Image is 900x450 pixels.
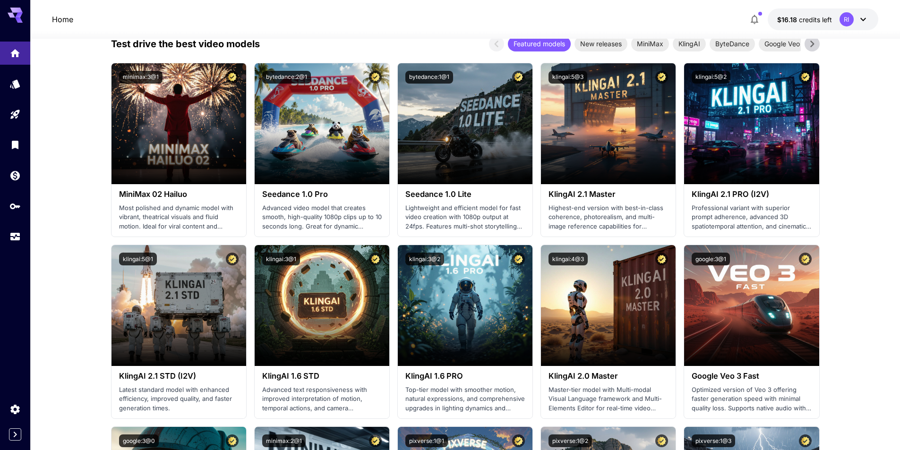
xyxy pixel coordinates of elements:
p: Advanced text responsiveness with improved interpretation of motion, temporal actions, and camera... [262,385,382,413]
button: bytedance:2@1 [262,71,311,84]
h3: KlingAI 2.0 Master [549,372,668,381]
a: Home [52,14,73,25]
h3: MiniMax 02 Hailuo [119,190,239,199]
img: alt [398,63,532,184]
div: API Keys [9,200,21,212]
div: New releases [574,36,627,51]
img: alt [684,245,819,366]
span: MiniMax [631,39,669,49]
span: $16.18 [777,16,799,24]
div: $16.17781 [777,15,832,25]
button: klingai:5@1 [119,253,157,265]
button: Certified Model – Vetted for best performance and includes a commercial license. [369,71,382,84]
h3: Google Veo 3 Fast [692,372,811,381]
p: Highest-end version with best-in-class coherence, photorealism, and multi-image reference capabil... [549,204,668,231]
button: klingai:3@2 [405,253,444,265]
button: Certified Model – Vetted for best performance and includes a commercial license. [655,71,668,84]
div: ByteDance [710,36,755,51]
div: Usage [9,231,21,243]
button: Certified Model – Vetted for best performance and includes a commercial license. [226,71,239,84]
img: alt [255,63,389,184]
button: Certified Model – Vetted for best performance and includes a commercial license. [512,253,525,265]
img: alt [111,63,246,184]
img: alt [111,245,246,366]
img: alt [398,245,532,366]
span: ByteDance [710,39,755,49]
div: Google Veo [759,36,806,51]
div: Library [9,139,21,151]
span: credits left [799,16,832,24]
span: Google Veo [759,39,806,49]
button: pixverse:1@3 [692,434,735,447]
img: alt [541,63,676,184]
span: KlingAI [673,39,706,49]
button: google:3@0 [119,434,159,447]
img: alt [684,63,819,184]
p: Top-tier model with smoother motion, natural expressions, and comprehensive upgrades in lighting ... [405,385,525,413]
h3: KlingAI 1.6 STD [262,372,382,381]
button: Expand sidebar [9,428,21,441]
button: $16.17781RI [768,8,878,30]
button: bytedance:1@1 [405,71,453,84]
h3: Seedance 1.0 Lite [405,190,525,199]
button: klingai:4@3 [549,253,588,265]
button: Certified Model – Vetted for best performance and includes a commercial license. [655,434,668,447]
button: google:3@1 [692,253,730,265]
p: Professional variant with superior prompt adherence, advanced 3D spatiotemporal attention, and ci... [692,204,811,231]
button: klingai:3@1 [262,253,300,265]
h3: KlingAI 1.6 PRO [405,372,525,381]
button: minimax:3@1 [119,71,163,84]
p: Lightweight and efficient model for fast video creation with 1080p output at 24fps. Features mult... [405,204,525,231]
div: RI [840,12,854,26]
button: klingai:5@3 [549,71,587,84]
button: Certified Model – Vetted for best performance and includes a commercial license. [655,253,668,265]
button: Certified Model – Vetted for best performance and includes a commercial license. [512,434,525,447]
button: pixverse:1@1 [405,434,448,447]
div: Home [9,45,21,57]
p: Latest standard model with enhanced efficiency, improved quality, and faster generation times. [119,385,239,413]
h3: KlingAI 2.1 STD (I2V) [119,372,239,381]
nav: breadcrumb [52,14,73,25]
img: alt [541,245,676,366]
div: KlingAI [673,36,706,51]
button: pixverse:1@2 [549,434,592,447]
p: Most polished and dynamic model with vibrant, theatrical visuals and fluid motion. Ideal for vira... [119,204,239,231]
button: Certified Model – Vetted for best performance and includes a commercial license. [799,71,812,84]
img: alt [255,245,389,366]
div: Models [9,78,21,90]
button: Certified Model – Vetted for best performance and includes a commercial license. [512,71,525,84]
button: minimax:2@1 [262,434,306,447]
div: MiniMax [631,36,669,51]
button: Certified Model – Vetted for best performance and includes a commercial license. [369,434,382,447]
div: Wallet [9,170,21,181]
p: Optimized version of Veo 3 offering faster generation speed with minimal quality loss. Supports n... [692,385,811,413]
p: Test drive the best video models [111,37,260,51]
div: Playground [9,109,21,120]
p: Advanced video model that creates smooth, high-quality 1080p clips up to 10 seconds long. Great f... [262,204,382,231]
button: klingai:5@2 [692,71,730,84]
span: New releases [574,39,627,49]
div: Settings [9,403,21,415]
button: Certified Model – Vetted for best performance and includes a commercial license. [369,253,382,265]
button: Certified Model – Vetted for best performance and includes a commercial license. [226,434,239,447]
button: Certified Model – Vetted for best performance and includes a commercial license. [799,253,812,265]
span: Featured models [508,39,571,49]
h3: KlingAI 2.1 Master [549,190,668,199]
button: Certified Model – Vetted for best performance and includes a commercial license. [226,253,239,265]
div: Featured models [508,36,571,51]
button: Certified Model – Vetted for best performance and includes a commercial license. [799,434,812,447]
h3: Seedance 1.0 Pro [262,190,382,199]
h3: KlingAI 2.1 PRO (I2V) [692,190,811,199]
p: Master-tier model with Multi-modal Visual Language framework and Multi-Elements Editor for real-t... [549,385,668,413]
